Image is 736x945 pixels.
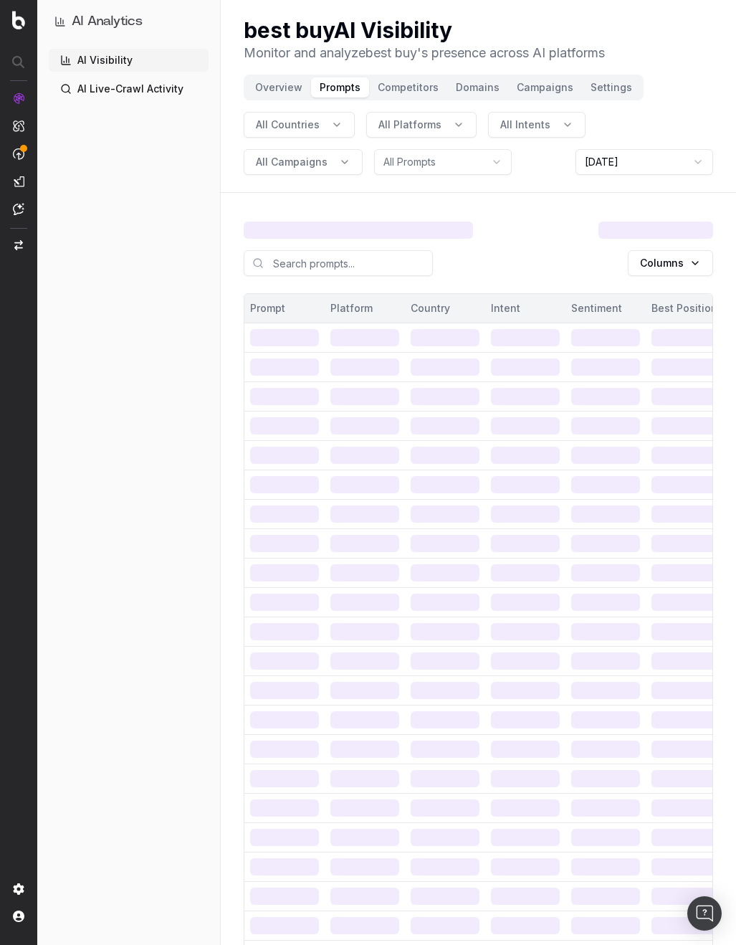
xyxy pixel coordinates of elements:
img: My account [13,911,24,922]
button: Prompts [311,77,369,98]
div: Intent [491,301,560,315]
img: Setting [13,883,24,895]
img: Switch project [14,240,23,250]
div: Platform [330,301,399,315]
div: Country [411,301,479,315]
span: All Countries [256,118,320,132]
img: Assist [13,203,24,215]
img: Intelligence [13,120,24,132]
button: Columns [628,250,713,276]
div: Prompt [250,301,319,315]
img: Activation [13,148,24,160]
button: Campaigns [508,77,582,98]
img: Studio [13,176,24,187]
button: Overview [247,77,311,98]
img: Analytics [13,92,24,104]
div: Best Position [651,301,720,315]
a: AI Live-Crawl Activity [49,77,209,100]
a: AI Visibility [49,49,209,72]
input: Search prompts... [244,250,433,276]
span: All Campaigns [256,155,328,169]
div: Sentiment [571,301,640,315]
button: Domains [447,77,508,98]
h1: AI Analytics [72,11,143,32]
p: Monitor and analyze best buy 's presence across AI platforms [244,43,605,63]
button: Competitors [369,77,447,98]
span: All Intents [500,118,550,132]
h1: best buy AI Visibility [244,17,605,43]
button: Settings [582,77,641,98]
span: All Platforms [378,118,441,132]
img: Botify logo [12,11,25,29]
button: AI Analytics [54,11,203,32]
div: Open Intercom Messenger [687,896,722,931]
